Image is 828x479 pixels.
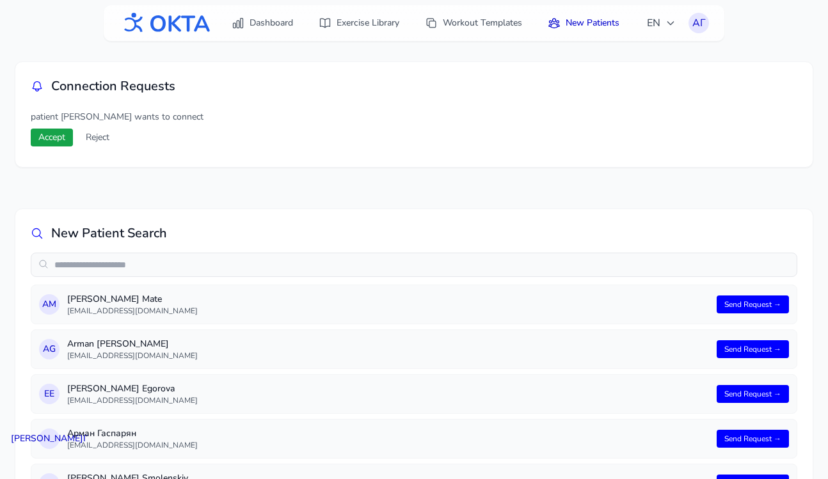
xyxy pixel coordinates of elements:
a: Dashboard [224,12,301,35]
span: E E [44,388,54,400]
button: АГ [689,13,709,33]
button: EN [639,10,683,36]
a: New Patients [540,12,627,35]
p: patient [PERSON_NAME] wants to connect [31,111,797,123]
span: EN [647,15,676,31]
button: Reject [78,129,117,146]
h2: Connection Requests [51,77,175,95]
p: [EMAIL_ADDRESS][DOMAIN_NAME] [67,395,709,405]
button: Send Request → [717,340,789,358]
p: Arman [PERSON_NAME] [67,338,709,350]
h2: New Patient Search [51,224,167,242]
span: A G [43,343,56,356]
p: [PERSON_NAME] Mate [67,293,709,306]
a: Workout Templates [417,12,530,35]
span: [PERSON_NAME] Г [11,432,88,445]
span: A M [42,298,56,311]
p: [EMAIL_ADDRESS][DOMAIN_NAME] [67,440,709,450]
button: Accept [31,129,73,146]
p: [PERSON_NAME] Egorova [67,382,709,395]
button: Send Request → [717,385,789,403]
p: [EMAIL_ADDRESS][DOMAIN_NAME] [67,306,709,316]
p: Арман Гаспарян [67,427,709,440]
a: Exercise Library [311,12,407,35]
p: [EMAIL_ADDRESS][DOMAIN_NAME] [67,350,709,361]
button: Send Request → [717,430,789,448]
button: Send Request → [717,295,789,313]
img: OKTA logo [119,6,211,40]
